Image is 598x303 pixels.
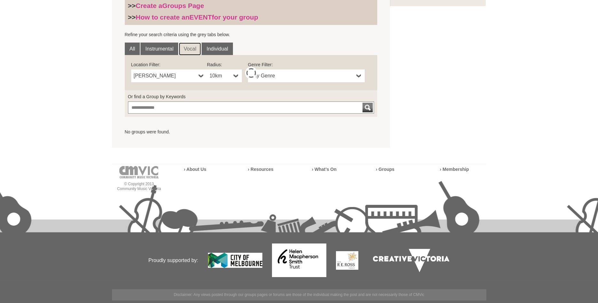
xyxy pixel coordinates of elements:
[368,244,454,277] img: Creative Victoria Logo
[136,2,204,9] a: Create aGroups Page
[131,69,207,82] a: [PERSON_NAME]
[125,129,378,135] ul: No groups were found.
[207,61,242,68] label: Radius:
[131,61,207,68] label: Location Filter:
[248,167,274,172] a: › Resources
[128,13,374,21] h3: >>
[440,167,469,172] a: › Membership
[184,167,206,172] a: › About Us
[272,243,326,277] img: Helen Macpherson Smith Trust
[312,167,337,172] a: › What’s On
[119,166,159,179] img: cmvic-logo-footer.png
[208,253,262,268] img: City of Melbourne
[125,31,378,38] p: Refine your search criteria using the grey tabs below.
[189,13,212,21] strong: EVENT
[128,2,374,10] h3: >>
[202,43,233,55] a: Individual
[179,43,201,55] a: Vocal
[248,69,365,82] a: Any Genre
[162,2,204,9] strong: Groups Page
[207,69,242,82] a: 10km
[210,72,231,80] span: 10km
[336,251,358,270] img: The Re Ross Trust
[376,167,395,172] a: › Groups
[125,43,140,55] a: All
[112,289,486,300] p: Disclaimer: ​Any views posted through our groups pages or forums are those of the individual maki...
[248,61,365,68] label: Genre Filter:
[136,13,258,21] a: How to create anEVENTfor your group
[140,43,178,55] a: Instrumental
[112,233,198,288] p: Proudly supported by:
[128,93,374,100] label: Or find a Group by Keywords
[251,72,354,80] span: Any Genre
[112,182,166,191] p: © Copyright 2013 Community Music Victoria
[134,72,196,80] span: [PERSON_NAME]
